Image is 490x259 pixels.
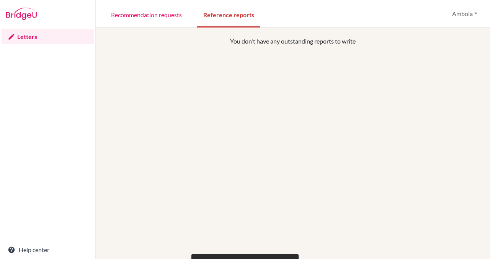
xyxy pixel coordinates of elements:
button: Ambola [449,6,481,21]
a: Recommendation requests [105,1,188,28]
a: Help center [2,242,94,257]
p: You don't have any outstanding reports to write [142,37,444,46]
img: Bridge-U [6,8,37,20]
a: Letters [2,29,94,44]
a: Reference reports [197,1,260,28]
